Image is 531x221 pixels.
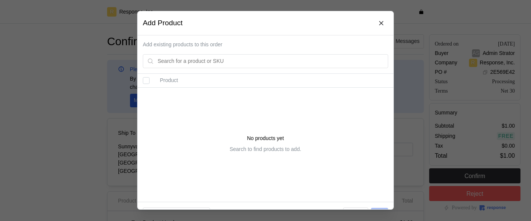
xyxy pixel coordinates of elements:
h3: Add Product [143,18,183,28]
p: Add existing products to this order [143,41,388,49]
input: Search for a product or SKU [158,55,384,68]
input: Select all records [143,78,150,84]
p: Product [160,77,388,85]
